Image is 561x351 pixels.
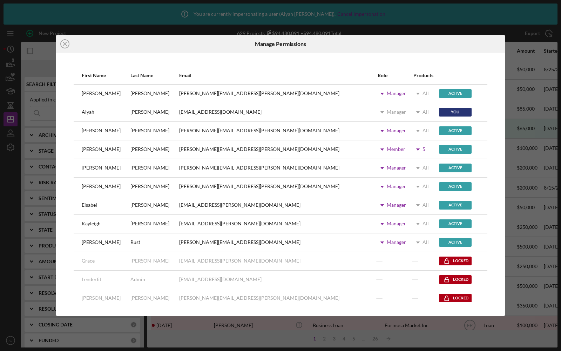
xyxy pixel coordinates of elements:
div: [PERSON_NAME][EMAIL_ADDRESS][PERSON_NAME][DOMAIN_NAME] [179,295,339,301]
div: [PERSON_NAME] [130,146,169,152]
div: [PERSON_NAME][EMAIL_ADDRESS][PERSON_NAME][DOMAIN_NAME] [179,91,339,96]
div: Role [378,73,413,78]
div: Manager [387,91,406,96]
div: Locked [439,257,472,265]
div: [PERSON_NAME] [82,184,121,189]
div: Active [439,126,472,135]
div: [PERSON_NAME] [130,184,169,189]
h6: Manage Permissions [255,41,306,47]
div: [EMAIL_ADDRESS][PERSON_NAME][DOMAIN_NAME] [179,221,300,226]
div: [PERSON_NAME] [130,295,169,301]
div: Manager [387,184,406,189]
div: [PERSON_NAME] [82,128,121,133]
div: Active [439,145,472,154]
div: [EMAIL_ADDRESS][PERSON_NAME][DOMAIN_NAME] [179,202,300,208]
div: [PERSON_NAME] [130,128,169,133]
div: Rust [130,239,140,245]
div: Active [439,201,472,210]
div: [PERSON_NAME] [130,221,169,226]
div: Member [387,146,405,152]
div: [PERSON_NAME] [82,165,121,171]
div: [EMAIL_ADDRESS][DOMAIN_NAME] [179,277,262,282]
div: Email [179,73,377,78]
div: Manager [387,165,406,171]
div: Lenderfit [82,277,101,282]
div: Manager [387,109,406,115]
div: Manager [387,202,406,208]
div: [PERSON_NAME] [130,91,169,96]
div: Active [439,182,472,191]
div: Manager [387,221,406,226]
div: [PERSON_NAME][EMAIL_ADDRESS][PERSON_NAME][DOMAIN_NAME] [179,128,339,133]
div: Active [439,164,472,172]
div: Aiyah [82,109,94,115]
div: [PERSON_NAME][EMAIL_ADDRESS][DOMAIN_NAME] [179,239,300,245]
div: [PERSON_NAME][EMAIL_ADDRESS][PERSON_NAME][DOMAIN_NAME] [179,146,339,152]
div: Active [439,238,472,247]
div: [EMAIL_ADDRESS][DOMAIN_NAME] [179,109,262,115]
div: [PERSON_NAME] [82,239,121,245]
div: Grace [82,258,95,264]
div: Elsabel [82,202,97,208]
div: Products [413,73,438,78]
div: [PERSON_NAME] [130,109,169,115]
div: First Name [82,73,130,78]
div: Active [439,89,472,98]
div: Admin [130,277,145,282]
div: [PERSON_NAME] [82,146,121,152]
div: [PERSON_NAME] [82,295,121,301]
div: [PERSON_NAME] [130,258,169,264]
div: Last Name [130,73,178,78]
div: Manager [387,128,406,133]
div: You [439,108,472,117]
div: [PERSON_NAME] [82,91,121,96]
div: [PERSON_NAME] [130,202,169,208]
div: [PERSON_NAME] [130,165,169,171]
div: Locked [439,275,472,284]
div: Kayleigh [82,221,101,226]
div: [EMAIL_ADDRESS][PERSON_NAME][DOMAIN_NAME] [179,258,300,264]
div: [PERSON_NAME][EMAIL_ADDRESS][PERSON_NAME][DOMAIN_NAME] [179,184,339,189]
div: Locked [439,294,472,303]
div: [PERSON_NAME][EMAIL_ADDRESS][PERSON_NAME][DOMAIN_NAME] [179,165,339,171]
div: Active [439,219,472,228]
div: Manager [387,239,406,245]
